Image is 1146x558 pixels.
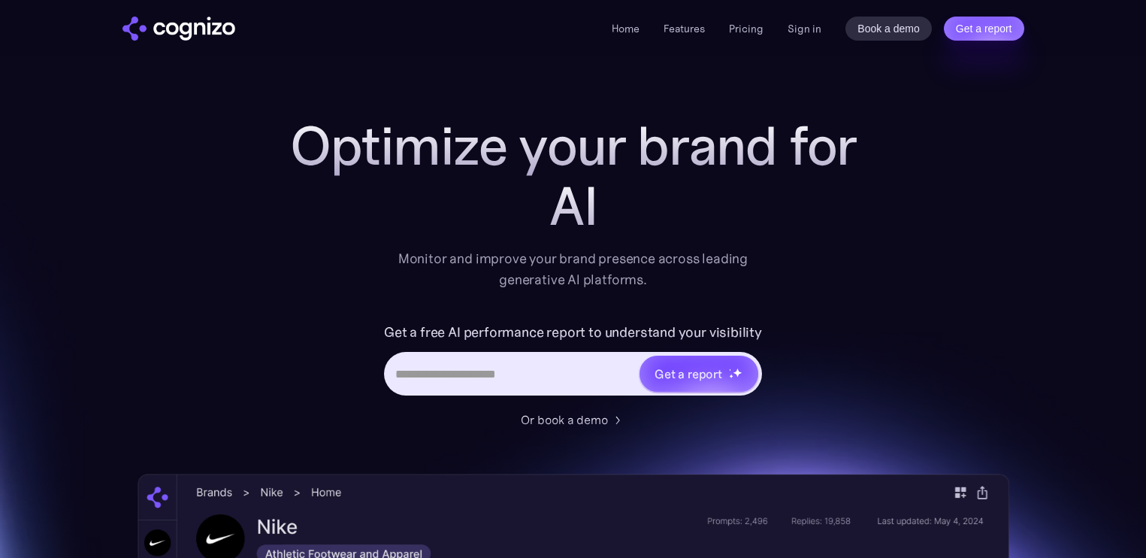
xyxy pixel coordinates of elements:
[273,176,874,236] div: AI
[845,17,932,41] a: Book a demo
[638,354,760,393] a: Get a reportstarstarstar
[729,368,731,371] img: star
[521,411,626,429] a: Or book a demo
[612,22,640,35] a: Home
[389,248,758,290] div: Monitor and improve your brand presence across leading generative AI platforms.
[384,320,762,403] form: Hero URL Input Form
[655,365,722,383] div: Get a report
[122,17,235,41] img: cognizo logo
[384,320,762,344] label: Get a free AI performance report to understand your visibility
[122,17,235,41] a: home
[944,17,1024,41] a: Get a report
[729,374,734,379] img: star
[729,22,763,35] a: Pricing
[788,20,821,38] a: Sign in
[664,22,705,35] a: Features
[273,116,874,176] h1: Optimize your brand for
[733,368,742,378] img: star
[521,411,608,429] div: Or book a demo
